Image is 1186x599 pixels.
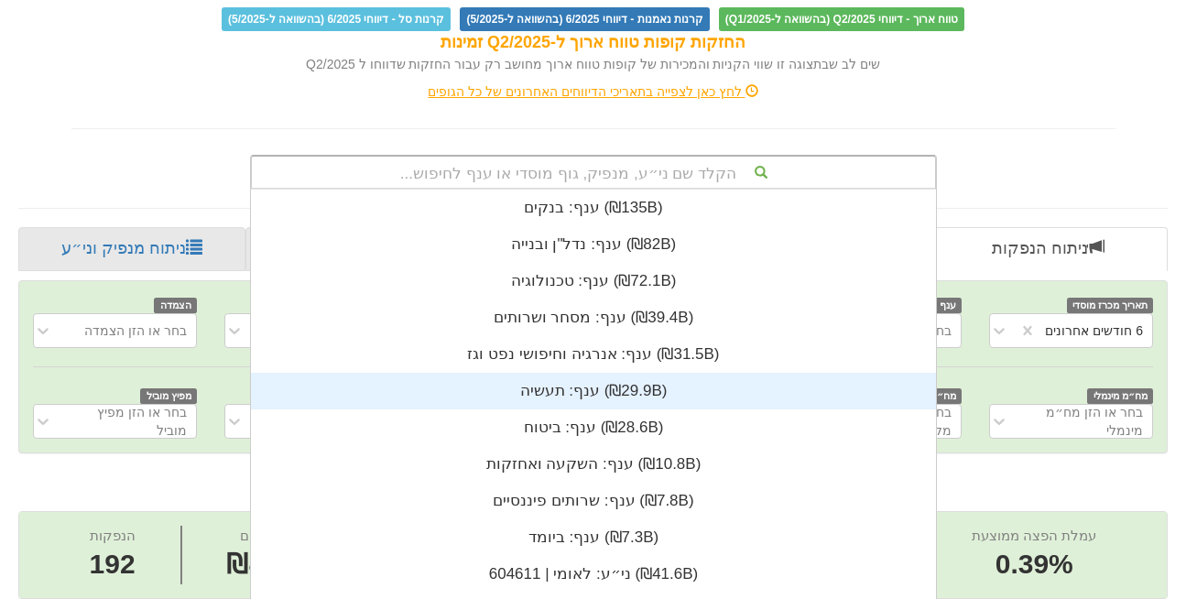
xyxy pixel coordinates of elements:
span: קרנות סל - דיווחי 6/2025 (בהשוואה ל-5/2025) [222,7,451,31]
a: ניתוח מנפיק וני״ע [18,227,245,271]
div: 6 חודשים אחרונים [1045,321,1143,340]
div: ענף: ‏בנקים ‎(₪135B)‎ [251,190,936,226]
div: ענף: ‏ביומד ‎(₪7.3B)‎ [251,519,936,556]
div: ענף: ‏מסחר ושרותים ‎(₪39.4B)‎ [251,299,936,336]
div: ענף: ‏תעשיה ‎(₪29.9B)‎ [251,373,936,409]
span: הנפקות [90,528,136,543]
span: ₪82.5B [226,549,321,579]
span: היקף גיוסים [240,528,308,543]
a: פרופיל משקיע [245,227,478,271]
div: בחר או הזן מח״מ מינמלי [1020,403,1143,440]
div: החזקות קופות טווח ארוך ל-Q2/2025 זמינות [71,31,1115,55]
div: ענף: ‏השקעה ואחזקות ‎(₪10.8B)‎ [251,446,936,483]
span: קרנות נאמנות - דיווחי 6/2025 (בהשוואה ל-5/2025) [460,7,709,31]
span: 0.39% [972,545,1096,584]
span: מפיץ מוביל [140,388,197,404]
div: הקלד שם ני״ע, מנפיק, גוף מוסדי או ענף לחיפוש... [252,157,935,188]
div: ענף: ‏אנרגיה וחיפושי נפט וגז ‎(₪31.5B)‎ [251,336,936,373]
div: ענף: ‏נדל"ן ובנייה ‎(₪82B)‎ [251,226,936,263]
span: עמלת הפצה ממוצעת [972,528,1096,543]
span: תאריך מכרז מוסדי [1067,298,1153,313]
span: ענף [934,298,963,313]
a: ניתוח הנפקות [929,227,1168,271]
div: שים לב שבתצוגה זו שווי הקניות והמכירות של קופות טווח ארוך מחושב רק עבור החזקות שדווחו ל Q2/2025 [71,55,1115,73]
div: בחר או הזן מפיץ מוביל [64,403,187,440]
h2: ניתוח הנפקות - 6 חודשים אחרונים [18,472,1168,502]
div: בחר או הזן הצמדה [84,321,187,340]
div: ני״ע: ‏לאומי | 604611 ‎(₪41.6B)‎ [251,556,936,593]
span: 192 [90,545,136,584]
div: ענף: ‏טכנולוגיה ‎(₪72.1B)‎ [251,263,936,299]
span: טווח ארוך - דיווחי Q2/2025 (בהשוואה ל-Q1/2025) [719,7,964,31]
div: לחץ כאן לצפייה בתאריכי הדיווחים האחרונים של כל הגופים [58,82,1129,101]
div: ענף: ‏שרותים פיננסיים ‎(₪7.8B)‎ [251,483,936,519]
span: מח״מ מינמלי [1087,388,1153,404]
div: ענף: ‏ביטוח ‎(₪28.6B)‎ [251,409,936,446]
span: הצמדה [154,298,197,313]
